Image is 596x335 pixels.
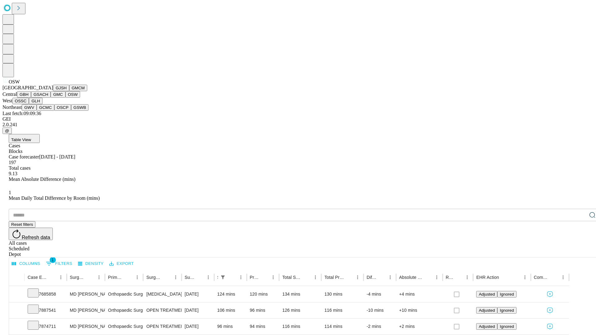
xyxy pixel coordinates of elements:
div: OPEN TREATMENT DISTAL [MEDICAL_DATA] FRACTURE [146,319,178,334]
div: 126 mins [282,302,318,318]
div: Surgeon Name [70,275,85,280]
button: Menu [237,273,245,282]
button: Menu [521,273,529,282]
button: Sort [48,273,56,282]
button: GMC [51,91,65,98]
span: Adjusted [479,308,495,313]
div: MD [PERSON_NAME] [PERSON_NAME] Md [70,319,102,334]
div: 7685858 [28,286,64,302]
button: Menu [432,273,441,282]
button: GCMC [37,104,54,111]
span: Ignored [500,308,514,313]
div: +2 mins [399,319,440,334]
button: Menu [269,273,278,282]
button: Expand [12,305,21,316]
div: -4 mins [367,286,393,302]
span: 1 [50,257,56,263]
button: Expand [12,321,21,332]
button: Sort [500,273,508,282]
div: 2.0.241 [2,122,594,127]
span: Mean Daily Total Difference by Room (mins) [9,195,100,201]
span: Adjusted [479,324,495,329]
div: Comments [534,275,549,280]
div: +4 mins [399,286,440,302]
span: Refresh data [22,235,50,240]
div: 106 mins [217,302,244,318]
div: [DATE] [185,319,211,334]
div: Case Epic Id [28,275,47,280]
div: 7874711 [28,319,64,334]
div: Difference [367,275,377,280]
button: @ [2,127,12,134]
button: Density [76,259,105,269]
button: Expand [12,289,21,300]
span: 9.13 [9,171,17,176]
button: Adjusted [476,307,497,314]
button: Table View [9,134,40,143]
span: [GEOGRAPHIC_DATA] [2,85,53,90]
button: Sort [228,273,237,282]
div: Scheduled In Room Duration [217,275,218,280]
span: Northeast [2,105,22,110]
div: [DATE] [185,286,211,302]
button: OSSC [12,98,29,104]
button: Ignored [497,307,516,314]
button: Sort [260,273,269,282]
div: OPEN TREATMENT TRIMALLEOLAR [MEDICAL_DATA] [146,302,178,318]
button: Sort [195,273,204,282]
button: Menu [95,273,103,282]
button: GLH [29,98,42,104]
div: Primary Service [108,275,124,280]
div: 116 mins [324,302,360,318]
span: Table View [11,137,31,142]
span: Reset filters [11,222,33,227]
div: 7887541 [28,302,64,318]
div: -10 mins [367,302,393,318]
button: GWV [22,104,37,111]
button: Sort [377,273,386,282]
div: 1 active filter [219,273,227,282]
button: Export [108,259,135,269]
div: Orthopaedic Surgery [108,319,140,334]
button: OSW [65,91,80,98]
div: EHR Action [476,275,499,280]
div: [DATE] [185,302,211,318]
span: Total cases [9,165,30,171]
button: Menu [311,273,320,282]
button: GBH [17,91,31,98]
div: Orthopaedic Surgery [108,286,140,302]
div: GEI [2,116,594,122]
div: Total Scheduled Duration [282,275,302,280]
div: Surgery Name [146,275,162,280]
button: Menu [386,273,395,282]
div: 94 mins [250,319,276,334]
button: Sort [124,273,133,282]
button: OSCP [54,104,71,111]
div: 134 mins [282,286,318,302]
button: Show filters [44,259,74,269]
div: Total Predicted Duration [324,275,344,280]
button: Sort [424,273,432,282]
button: GJSH [53,85,69,91]
button: Sort [302,273,311,282]
span: Ignored [500,324,514,329]
span: Ignored [500,292,514,297]
div: Absolute Difference [399,275,423,280]
button: Select columns [10,259,42,269]
span: Last fetch: 09:09:36 [2,111,41,116]
button: Sort [454,273,463,282]
button: Sort [550,273,559,282]
div: Resolved in EHR [446,275,454,280]
div: -2 mins [367,319,393,334]
div: 116 mins [282,319,318,334]
div: +10 mins [399,302,440,318]
button: Reset filters [9,221,35,228]
div: Surgery Date [185,275,195,280]
span: @ [5,128,9,133]
button: Menu [56,273,65,282]
span: OSW [9,79,20,84]
span: Central [2,92,17,97]
button: Show filters [219,273,227,282]
button: Sort [345,273,353,282]
div: 130 mins [324,286,360,302]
